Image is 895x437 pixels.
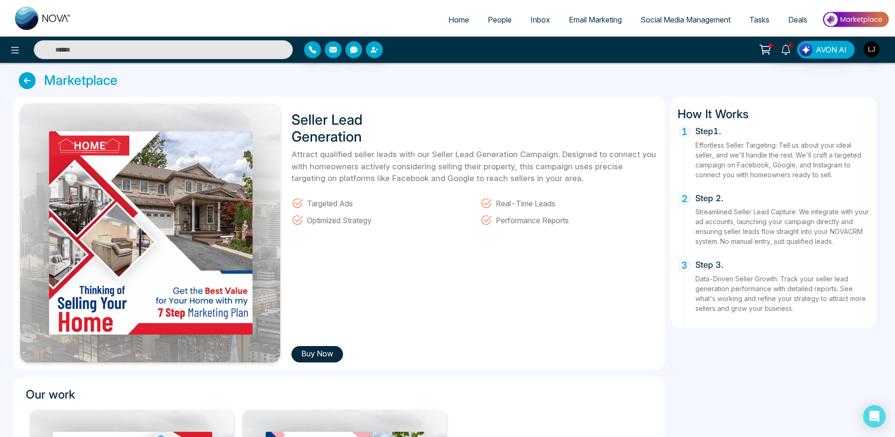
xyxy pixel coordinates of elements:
p: Data-Driven Seller Growth: Track your seller lead generation performance with detailed reports. S... [695,274,870,313]
h3: How It Works [678,104,870,121]
img: User Avatar [864,41,880,57]
img: Lead Flow [799,43,813,56]
a: Social Media Management [631,11,740,29]
p: Streamlined Seller Lead Capture: We integrate with your ad accounts, launching your campaign dire... [695,207,870,246]
h3: Marketplace [44,73,118,89]
h5: Step 3. [695,258,870,270]
span: Performance Reports [496,214,569,226]
h3: Our work [20,384,658,401]
span: 1 [678,125,692,139]
span: Deals [788,15,807,24]
span: Targeted Ads [307,197,353,209]
span: Home [448,15,469,24]
span: Inbox [530,15,550,24]
span: Real-Time Leads [496,197,555,209]
span: Optimized Strategy [307,214,372,226]
a: Tasks [740,11,779,29]
img: Nova CRM Logo [15,7,71,30]
p: Attract qualified seller leads with our Seller Lead Generation Campaign. Designed to connect you ... [291,149,658,185]
span: 3 [678,258,692,272]
img: Market-place.gif [821,9,889,30]
button: Buy Now [291,346,343,362]
span: 4 [786,41,794,49]
a: People [478,11,521,29]
button: AVON AI [797,41,855,59]
span: 2 [678,192,692,206]
span: Tasks [749,15,769,24]
h5: Step 2. [695,192,870,203]
img: Zkx2I1739213358.jpg [20,104,280,362]
span: AVON AI [816,44,847,55]
a: Email Marketing [559,11,631,29]
span: Social Media Management [641,15,731,24]
a: Deals [779,11,817,29]
a: 4 [775,41,797,57]
h1: Seller Lead Generation [291,111,409,145]
span: Email Marketing [569,15,622,24]
h5: Step1. [695,125,870,136]
span: People [488,15,512,24]
a: Inbox [521,11,559,29]
p: Effortless Seller Targeting: Tell us about your ideal seller, and we'll handle the rest. We'll cr... [695,140,870,180]
a: Home [439,11,478,29]
div: Open Intercom Messenger [863,405,886,428]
